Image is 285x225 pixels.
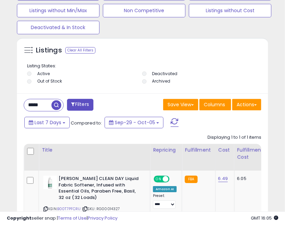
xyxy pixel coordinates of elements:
[237,176,261,182] div: 6.05
[37,78,62,84] label: Out of Stock
[152,78,170,84] label: Archived
[189,4,271,17] button: Listings without Cost
[17,21,100,34] button: Deactivated & In Stock
[58,215,87,221] a: Terms of Use
[59,176,141,202] b: [PERSON_NAME] CLEAN DAY Liquid Fabric Softener, Infused with Essential Oils, Paraben Free, Basil,...
[103,4,185,17] button: Non Competitive
[152,71,177,76] label: Deactivated
[7,215,117,222] div: seller snap | |
[65,47,95,53] div: Clear All Filters
[207,134,261,141] div: Displaying 1 to 1 of 1 items
[153,186,177,192] div: Amazon AI
[71,120,102,126] span: Compared to:
[43,176,57,189] img: 31ITtq-kC6L._SL40_.jpg
[88,215,117,221] a: Privacy Policy
[232,99,261,110] button: Actions
[36,46,62,55] h5: Listings
[17,4,100,17] button: Listings without Min/Max
[37,71,50,76] label: Active
[154,176,163,182] span: ON
[24,117,70,128] button: Last 7 Days
[7,215,31,221] strong: Copyright
[153,147,179,154] div: Repricing
[218,175,228,182] a: 6.49
[27,63,260,69] p: Listing States:
[67,99,93,111] button: Filters
[42,147,147,154] div: Title
[185,147,212,154] div: Fulfillment
[105,117,163,128] button: Sep-29 - Oct-05
[237,147,263,161] div: Fulfillment Cost
[251,215,278,221] span: 2025-10-13 16:05 GMT
[169,176,179,182] span: OFF
[185,176,197,183] small: FBA
[218,147,232,154] div: Cost
[35,119,61,126] span: Last 7 Days
[204,101,225,108] span: Columns
[115,119,155,126] span: Sep-29 - Oct-05
[153,194,177,209] div: Preset:
[199,99,231,110] button: Columns
[163,99,198,110] button: Save View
